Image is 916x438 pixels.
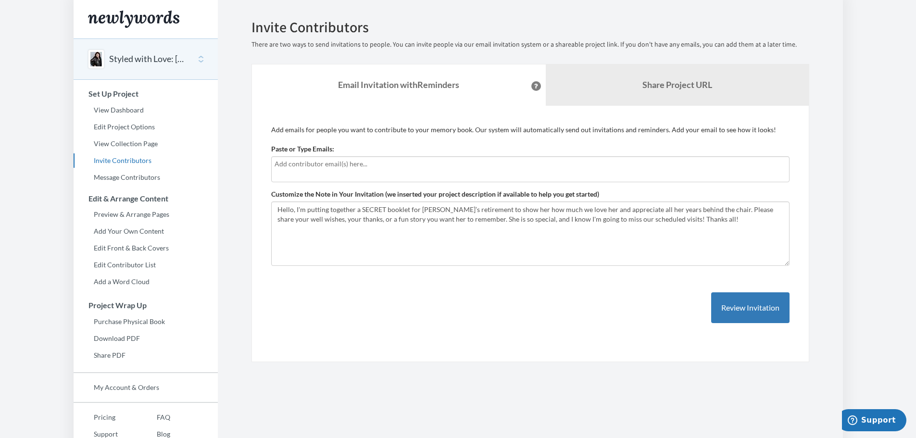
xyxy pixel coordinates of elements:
a: Edit Front & Back Covers [74,241,218,255]
a: Add Your Own Content [74,224,218,238]
h3: Set Up Project [74,89,218,98]
label: Customize the Note in Your Invitation (we inserted your project description if available to help ... [271,189,599,199]
img: Newlywords logo [88,11,179,28]
label: Paste or Type Emails: [271,144,334,154]
strong: Email Invitation with Reminders [338,79,459,90]
h3: Edit & Arrange Content [74,194,218,203]
a: View Collection Page [74,137,218,151]
a: Preview & Arrange Pages [74,207,218,222]
b: Share Project URL [642,79,712,90]
h3: Project Wrap Up [74,301,218,310]
input: Add contributor email(s) here... [275,159,786,169]
a: Edit Contributor List [74,258,218,272]
a: Message Contributors [74,170,218,185]
a: Pricing [74,410,137,425]
button: Styled with Love: [PERSON_NAME]’s Retirement Tribute [109,53,187,65]
textarea: Hello, I'm putting together a SECRET booklet for [PERSON_NAME]’s retirement to show her how much ... [271,201,790,266]
iframe: Opens a widget where you can chat to one of our agents [842,409,906,433]
a: FAQ [137,410,170,425]
a: Purchase Physical Book [74,314,218,329]
a: Share PDF [74,348,218,363]
p: There are two ways to send invitations to people. You can invite people via our email invitation ... [251,40,809,50]
a: My Account & Orders [74,380,218,395]
p: Add emails for people you want to contribute to your memory book. Our system will automatically s... [271,125,790,135]
a: Edit Project Options [74,120,218,134]
a: Invite Contributors [74,153,218,168]
button: Review Invitation [711,292,790,324]
a: View Dashboard [74,103,218,117]
a: Add a Word Cloud [74,275,218,289]
a: Download PDF [74,331,218,346]
h2: Invite Contributors [251,19,809,35]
